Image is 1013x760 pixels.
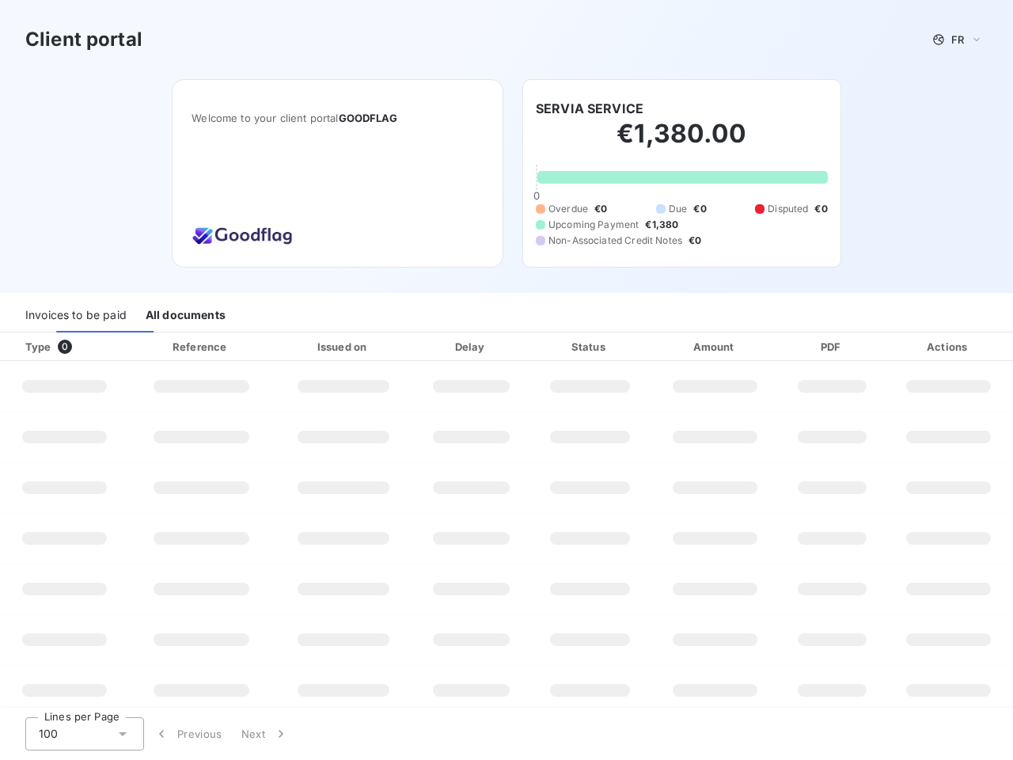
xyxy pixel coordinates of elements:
div: All documents [146,299,226,332]
div: Amount [654,339,777,355]
span: Overdue [548,202,588,216]
h2: €1,380.00 [536,118,828,165]
span: €0 [689,234,701,248]
span: 0 [533,189,540,202]
div: Delay [416,339,526,355]
span: Disputed [768,202,808,216]
button: Next [232,717,298,750]
h6: SERVIA SERVICE [536,99,643,118]
span: €0 [693,202,706,216]
span: €0 [594,202,607,216]
span: GOODFLAG [339,112,397,124]
button: Previous [144,717,232,750]
div: Issued on [277,339,410,355]
span: Non-Associated Credit Notes [548,234,682,248]
div: Reference [173,340,226,353]
h3: Client portal [25,25,142,54]
span: Welcome to your client portal [192,112,484,124]
span: 100 [39,726,58,742]
div: Status [533,339,647,355]
span: FR [951,33,964,46]
span: 0 [58,340,72,354]
div: Type [16,339,125,355]
span: €1,380 [645,218,678,232]
div: Actions [887,339,1010,355]
div: PDF [783,339,881,355]
div: Invoices to be paid [25,299,127,332]
span: Upcoming Payment [548,218,639,232]
span: Due [669,202,687,216]
span: €0 [814,202,827,216]
img: Company logo [192,220,293,248]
